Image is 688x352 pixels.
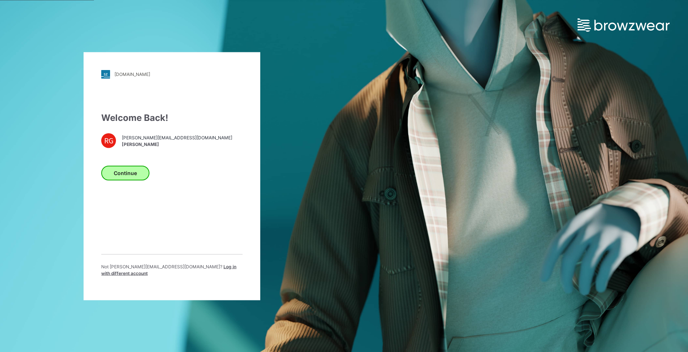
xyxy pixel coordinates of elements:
span: [PERSON_NAME] [122,141,232,148]
span: [PERSON_NAME][EMAIL_ADDRESS][DOMAIN_NAME] [122,135,232,141]
a: [DOMAIN_NAME] [101,70,243,79]
div: RG [101,133,116,148]
p: Not [PERSON_NAME][EMAIL_ADDRESS][DOMAIN_NAME] ? [101,263,243,276]
img: browzwear-logo.e42bd6dac1945053ebaf764b6aa21510.svg [578,18,670,32]
button: Continue [101,165,149,180]
div: Welcome Back! [101,111,243,124]
img: stylezone-logo.562084cfcfab977791bfbf7441f1a819.svg [101,70,110,79]
div: [DOMAIN_NAME] [114,72,150,77]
